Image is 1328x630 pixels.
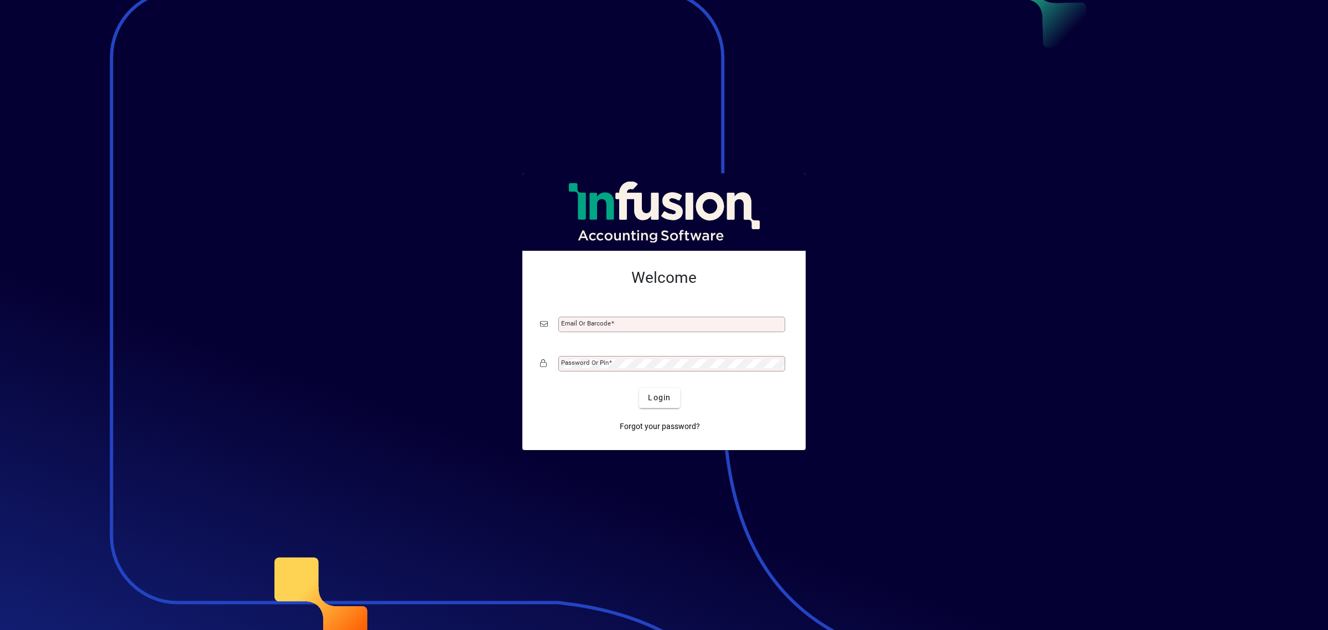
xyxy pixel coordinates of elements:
h2: Welcome [540,268,788,287]
a: Forgot your password? [615,417,704,437]
button: Login [639,388,679,408]
mat-label: Password or Pin [561,359,609,366]
mat-label: Email or Barcode [561,319,611,327]
span: Forgot your password? [620,421,700,432]
span: Login [648,392,671,404]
